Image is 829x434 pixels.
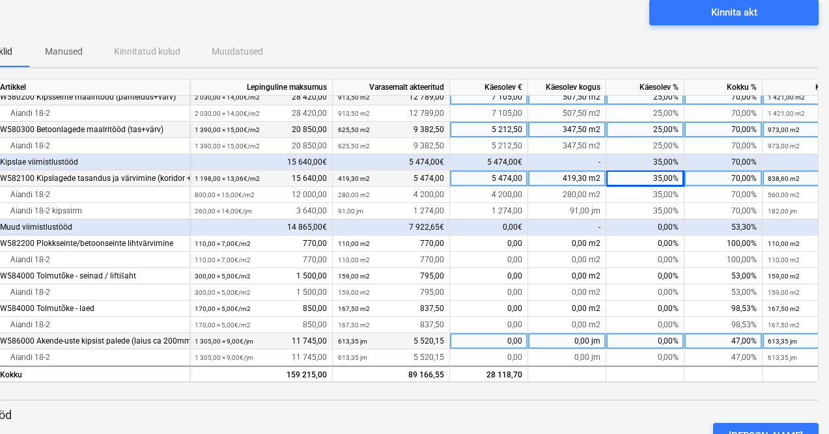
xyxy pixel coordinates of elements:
small: 167,50 m2 [768,321,800,329]
div: - [528,154,606,170]
div: 70,00% [684,170,763,187]
small: 260,00 × 14,00€ / jm [195,208,252,215]
small: 625,50 m2 [338,142,370,150]
small: 182,00 jm [768,208,797,215]
div: 15 640,00€ [190,154,333,170]
div: 70,00% [684,122,763,138]
small: 1 390,00 × 15,00€ / m2 [195,142,260,150]
div: 25,00% [606,138,684,154]
small: 613,35 jm [338,354,367,361]
small: 613,35 jm [338,338,367,345]
small: 170,00 × 5,00€ / m2 [195,321,251,329]
div: 1 500,00 [195,284,327,301]
small: 167,50 m2 [338,321,370,329]
div: 0,00% [606,284,684,301]
div: 0,00 m2 [528,268,606,284]
div: 89 166,55 [338,367,444,383]
div: 507,50 m2 [528,89,606,105]
div: 0,00 [450,252,528,268]
div: Käesolev kogus [528,79,606,96]
small: 1 305,00 × 9,00€ / jm [195,338,253,345]
small: 1 305,00 × 9,00€ / jm [195,354,253,361]
div: 770,00 [195,252,327,268]
small: 167,50 m2 [338,305,370,312]
small: 110,00 m2 [768,240,800,247]
div: Käesolev € [450,79,528,96]
div: 47,00% [684,333,763,349]
div: 0,00 [450,301,528,317]
div: 837,50 [338,317,444,333]
div: 7 105,00 [450,105,528,122]
div: 14 865,00€ [190,219,333,236]
div: 100,00% [684,236,763,252]
div: 70,00% [684,105,763,122]
small: 170,00 × 5,00€ / m2 [195,305,251,312]
div: 70,00% [684,187,763,203]
small: 973,00 m2 [768,142,800,150]
div: 53,00% [684,268,763,284]
small: 91,00 jm [338,208,363,215]
div: 100,00% [684,252,763,268]
div: 0,00€ [450,219,528,236]
div: 0,00 [450,236,528,252]
div: 347,50 m2 [528,138,606,154]
small: 913,50 m2 [338,110,370,117]
div: 12 789,00 [338,105,444,122]
div: 5 474,00€ [333,154,450,170]
div: 3 640,00 [195,203,327,219]
small: 560,00 m2 [768,191,800,198]
div: 9 382,50 [338,138,444,154]
div: 5 474,00€ [450,154,528,170]
div: 4 200,00 [450,187,528,203]
div: 35,00% [606,187,684,203]
div: 0,00 [450,268,528,284]
div: 20 850,00 [195,138,327,154]
div: 53,00% [684,284,763,301]
div: 70,00% [684,154,763,170]
div: 0,00% [606,236,684,252]
div: 12 789,00 [338,89,444,105]
div: 0,00 m2 [528,252,606,268]
div: 0,00 m2 [528,301,606,317]
div: 1 274,00 [338,203,444,219]
div: 0,00% [606,268,684,284]
div: Varasemalt akteeritud [333,79,450,96]
div: 4 200,00 [338,187,444,203]
small: 419,30 m2 [338,175,370,182]
small: 159,00 m2 [768,289,800,296]
small: 110,00 × 7,00€ / m2 [195,240,251,247]
div: 1 274,00 [450,203,528,219]
div: 7 922,65€ [333,219,450,236]
div: 0,00% [606,333,684,349]
div: 0,00% [606,349,684,366]
div: 0,00% [606,301,684,317]
div: 770,00 [195,236,327,252]
div: 0,00 [450,349,528,366]
div: 419,30 m2 [528,170,606,187]
div: 25,00% [606,122,684,138]
div: 770,00 [338,236,444,252]
div: 280,00 m2 [528,187,606,203]
div: 795,00 [338,284,444,301]
div: Kokku % [684,79,763,96]
div: Lepinguline maksumus [190,79,333,96]
div: 0,00 m2 [528,236,606,252]
small: 159,00 m2 [338,289,370,296]
small: 110,00 m2 [338,240,370,247]
div: 0,00 jm [528,333,606,349]
div: 0,00 [450,284,528,301]
div: 70,00% [684,138,763,154]
small: 613,35 jm [768,354,797,361]
div: 795,00 [338,268,444,284]
small: 110,00 m2 [338,256,370,264]
div: 5 474,00 [450,170,528,187]
div: 70,00% [684,89,763,105]
div: 5 212,50 [450,138,528,154]
div: Käesolev % [606,79,684,96]
div: 850,00 [195,317,327,333]
small: 913,50 m2 [338,94,370,101]
div: - [528,219,606,236]
small: 973,00 m2 [768,126,800,133]
small: 159,00 m2 [768,273,800,280]
p: Manused [45,45,83,59]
